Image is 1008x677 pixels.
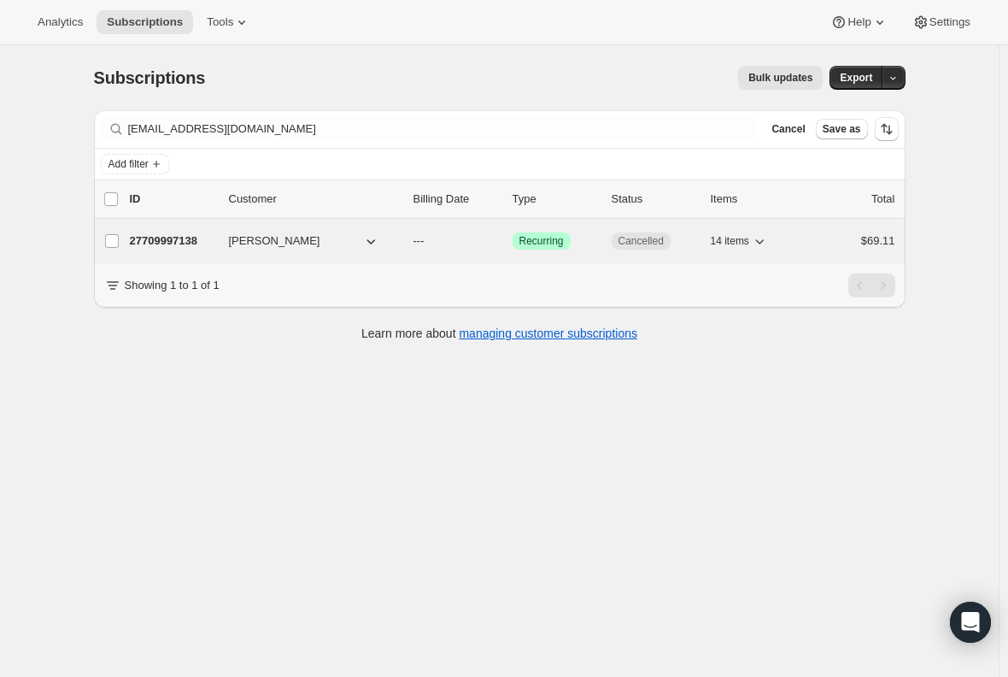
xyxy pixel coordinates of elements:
button: Save as [816,119,868,139]
div: Type [513,191,598,208]
p: 27709997138 [130,233,215,250]
span: Export [840,71,872,85]
button: Analytics [27,10,93,34]
button: Export [829,66,882,90]
button: Settings [902,10,981,34]
a: managing customer subscriptions [459,327,637,340]
input: Filter subscribers [128,117,755,141]
span: Settings [929,15,970,29]
span: Analytics [38,15,83,29]
span: Subscriptions [107,15,183,29]
span: Tools [207,15,233,29]
button: Cancel [765,119,812,139]
p: Billing Date [413,191,499,208]
button: Bulk updates [738,66,823,90]
button: Help [820,10,898,34]
p: Customer [229,191,400,208]
div: Open Intercom Messenger [950,602,991,643]
button: Add filter [101,154,169,174]
span: $69.11 [861,234,895,247]
button: [PERSON_NAME] [219,227,390,255]
div: Items [711,191,796,208]
button: 14 items [711,229,768,253]
p: ID [130,191,215,208]
button: Subscriptions [97,10,193,34]
span: --- [413,234,425,247]
span: Cancelled [618,234,664,248]
button: Tools [196,10,261,34]
div: IDCustomerBilling DateTypeStatusItemsTotal [130,191,895,208]
p: Status [612,191,697,208]
span: Save as [823,122,861,136]
p: Total [871,191,894,208]
span: Add filter [108,157,149,171]
div: 27709997138[PERSON_NAME]---SuccessRecurringCancelled14 items$69.11 [130,229,895,253]
span: [PERSON_NAME] [229,233,320,250]
span: Bulk updates [748,71,812,85]
span: Help [847,15,870,29]
button: Sort the results [875,117,899,141]
span: Subscriptions [94,68,206,87]
span: 14 items [711,234,749,248]
nav: Pagination [848,274,895,297]
p: Learn more about [361,325,637,342]
span: Cancel [771,122,805,136]
span: Recurring [519,234,564,248]
p: Showing 1 to 1 of 1 [125,277,220,294]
